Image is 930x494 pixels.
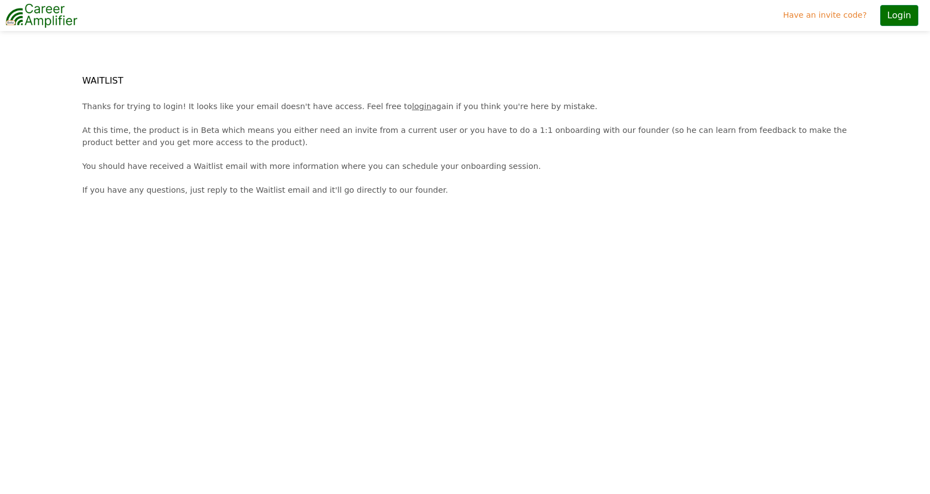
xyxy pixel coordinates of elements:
a: Login [871,1,927,30]
a: Have an invite code? [779,5,871,26]
img: career-amplifier-logo.png [6,2,78,29]
div: WAITLIST [76,74,855,88]
button: Login [880,5,918,26]
div: Thanks for trying to login! It looks like your email doesn't have access. Feel free to again if y... [76,101,855,197]
a: login [412,102,431,111]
